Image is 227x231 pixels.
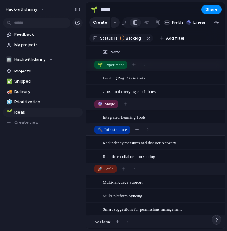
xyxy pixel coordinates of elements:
span: Fields [172,19,184,26]
span: Status [100,35,113,41]
span: Share [205,6,217,13]
span: 2 [147,127,149,133]
span: Integrated Learning Tools [103,113,146,121]
span: Add filter [166,35,184,41]
a: Feedback [3,30,83,39]
button: 🧊 [6,99,12,105]
button: Fields [162,17,186,28]
a: Projects [3,66,83,76]
span: Create [93,19,107,26]
span: My projects [14,42,80,48]
span: Name [110,49,120,55]
span: 1 [135,101,137,107]
button: Linear [184,18,208,27]
span: is [114,35,117,41]
div: 🌱 [7,109,11,116]
span: 🔮 [97,102,103,106]
span: Cross-tool querying capabilities [103,88,156,95]
span: 🔨 [97,127,103,132]
span: Scale [97,166,113,172]
span: Ideas [14,109,80,115]
button: is [113,35,119,42]
span: Landing Page Optimization [103,74,149,81]
span: Prioritization [14,99,80,105]
span: 🌱 [97,62,103,67]
span: Create view [14,119,39,126]
span: 2 [144,62,146,68]
button: Create [89,17,110,28]
span: Projects [14,68,80,74]
span: Linear [193,19,206,26]
button: 🏢Hackwithdanny [3,55,83,64]
div: ✅ [7,78,11,85]
button: 🌱 [89,4,99,15]
button: ✅ [6,78,12,84]
span: Experiment [97,62,124,68]
span: Shipped [14,78,80,84]
span: Real-time collaboration scoring [103,153,155,160]
span: Smart suggestions for permissions management [103,205,182,213]
button: Create view [3,118,83,127]
div: 🏢 [6,56,12,63]
span: No Theme [94,219,111,225]
a: My projects [3,40,83,50]
span: Multi-platform Syncing [103,192,142,199]
span: 0 [127,219,130,225]
div: 🧊 [7,98,11,106]
span: Infrastructure [97,127,127,133]
button: hackwithdanny [3,4,48,15]
span: Redundancy measures and disaster recovery [103,139,176,146]
button: 🌱 [6,109,12,115]
button: 🚚 [6,89,12,95]
a: 🧊Prioritization [3,97,83,107]
div: 🚚 [7,88,11,95]
a: 🚚Delivery [3,87,83,97]
a: ✅Shipped [3,77,83,86]
button: Backlog [118,35,145,42]
span: hackwithdanny [6,6,37,13]
div: 🌱 [90,5,97,14]
span: Backlog [126,35,141,41]
span: Delivery [14,89,80,95]
span: Feedback [14,31,80,38]
span: Magic [97,101,115,107]
a: 🌱Ideas [3,108,83,117]
span: 🚀 [97,166,103,171]
button: Add filter [156,34,188,43]
button: Share [201,5,222,14]
span: 3 [133,166,135,172]
span: Multi-language Support [103,178,143,185]
span: Hackwithdanny [14,56,46,63]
